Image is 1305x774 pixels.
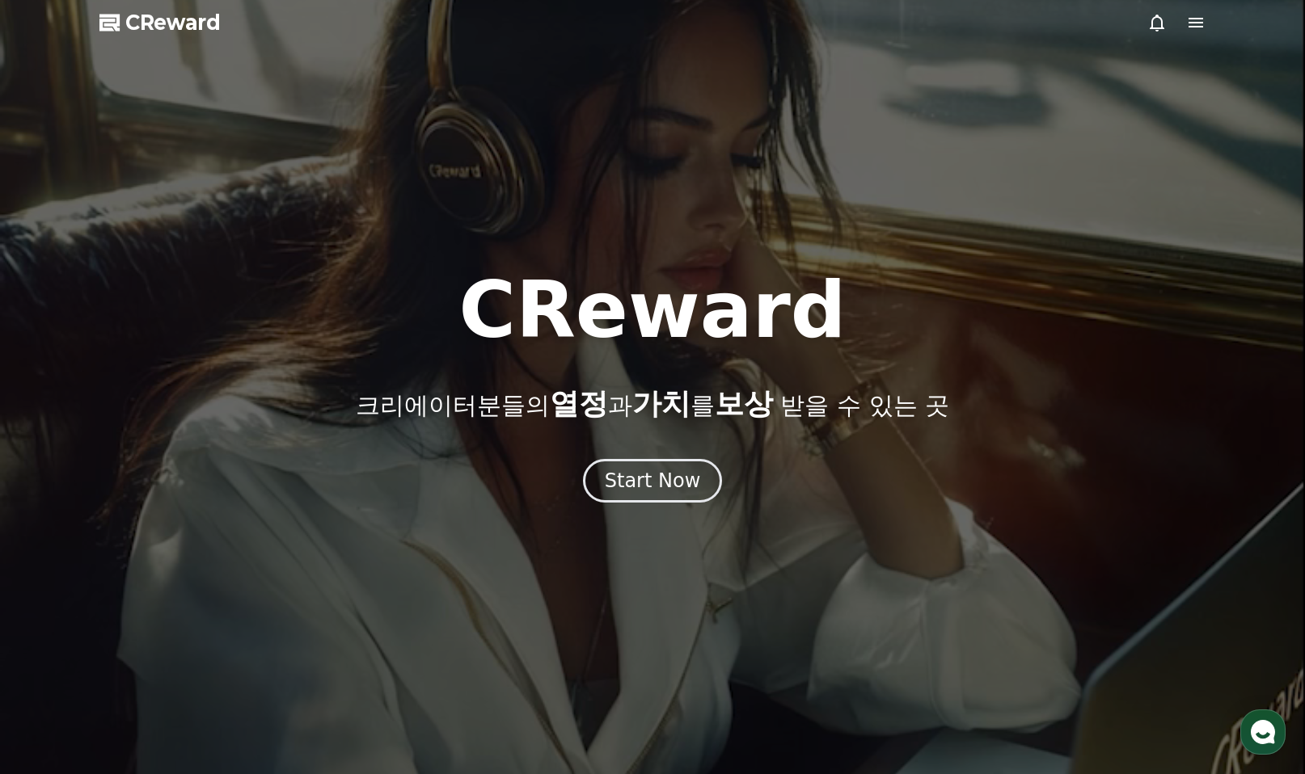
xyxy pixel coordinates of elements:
h1: CReward [458,271,846,349]
span: 열정 [550,387,608,420]
span: 보상 [715,387,773,420]
a: CReward [99,10,221,36]
p: 크리에이터분들의 과 를 받을 수 있는 곳 [356,388,949,420]
div: Start Now [605,468,701,494]
span: 가치 [632,387,691,420]
span: CReward [125,10,221,36]
a: Start Now [583,475,723,490]
button: Start Now [583,459,723,503]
